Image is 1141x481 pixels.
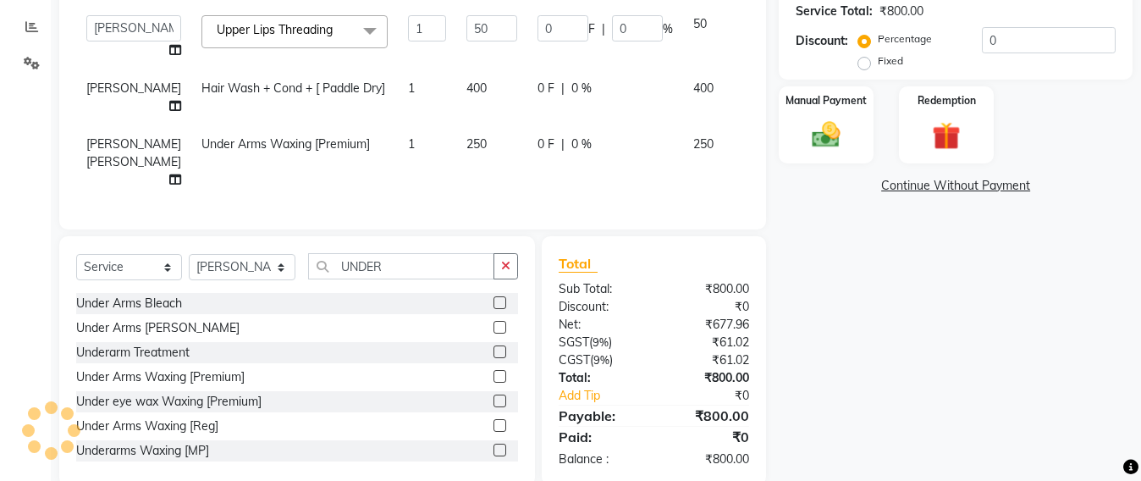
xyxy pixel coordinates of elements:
[654,351,763,369] div: ₹61.02
[546,334,654,351] div: ( )
[803,119,849,151] img: _cash.svg
[879,3,923,20] div: ₹800.00
[571,135,592,153] span: 0 %
[588,20,595,38] span: F
[76,295,182,312] div: Under Arms Bleach
[546,369,654,387] div: Total:
[693,136,714,152] span: 250
[466,80,487,96] span: 400
[559,334,589,350] span: SGST
[672,387,762,405] div: ₹0
[86,136,181,169] span: [PERSON_NAME] [PERSON_NAME]
[693,16,707,31] span: 50
[76,417,218,435] div: Under Arms Waxing [Reg]
[571,80,592,97] span: 0 %
[76,344,190,362] div: Underarm Treatment
[796,3,873,20] div: Service Total:
[546,451,654,468] div: Balance :
[76,442,209,460] div: Underarms Waxing [MP]
[86,80,181,96] span: [PERSON_NAME]
[333,22,340,37] a: x
[201,136,370,152] span: Under Arms Waxing [Premium]
[546,298,654,316] div: Discount:
[466,136,487,152] span: 250
[878,53,903,69] label: Fixed
[537,80,554,97] span: 0 F
[546,427,654,447] div: Paid:
[546,280,654,298] div: Sub Total:
[546,316,654,334] div: Net:
[654,316,763,334] div: ₹677.96
[561,80,565,97] span: |
[201,80,385,96] span: Hair Wash + Cond + [ Paddle Dry]
[602,20,605,38] span: |
[693,80,714,96] span: 400
[408,136,415,152] span: 1
[561,135,565,153] span: |
[593,353,609,367] span: 9%
[76,319,240,337] div: Under Arms [PERSON_NAME]
[559,255,598,273] span: Total
[408,80,415,96] span: 1
[796,32,848,50] div: Discount:
[785,93,867,108] label: Manual Payment
[546,406,654,426] div: Payable:
[654,406,763,426] div: ₹800.00
[217,22,333,37] span: Upper Lips Threading
[918,93,976,108] label: Redemption
[76,368,245,386] div: Under Arms Waxing [Premium]
[923,119,969,153] img: _gift.svg
[308,253,494,279] input: Search or Scan
[654,334,763,351] div: ₹61.02
[76,393,262,411] div: Under eye wax Waxing [Premium]
[663,20,673,38] span: %
[878,31,932,47] label: Percentage
[654,451,763,468] div: ₹800.00
[593,335,609,349] span: 9%
[654,280,763,298] div: ₹800.00
[546,351,654,369] div: ( )
[654,298,763,316] div: ₹0
[654,427,763,447] div: ₹0
[537,135,554,153] span: 0 F
[782,177,1129,195] a: Continue Without Payment
[559,352,590,368] span: CGST
[546,387,672,405] a: Add Tip
[654,369,763,387] div: ₹800.00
